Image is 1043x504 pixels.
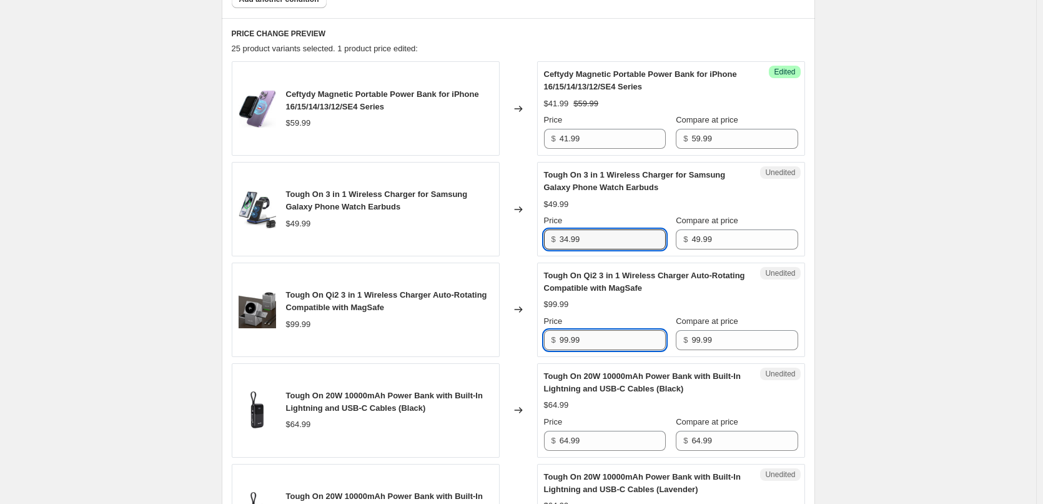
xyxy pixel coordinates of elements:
h6: PRICE CHANGE PREVIEW [232,29,805,39]
span: Price [544,115,563,124]
span: 25 product variants selected. 1 product price edited: [232,44,418,53]
span: $ [683,335,688,345]
span: Tough On 20W 10000mAh Power Bank with Built-In Lightning and USB-C Cables (Black) [286,391,483,413]
span: Ceftydy Magnetic Portable Power Bank for iPhone 16/15/14/13/12/SE4 Series [286,89,479,111]
span: $ [683,436,688,445]
span: Compare at price [676,216,738,225]
img: 749e17eb33f50948d95e15a7c0d6f5be_80x.jpg [239,90,276,128]
span: $59.99 [286,118,311,128]
span: $ [551,134,556,143]
span: Compare at price [676,115,738,124]
span: Price [544,417,563,426]
span: $ [551,436,556,445]
span: Unedited [765,168,795,178]
span: $99.99 [544,300,569,309]
span: Ceftydy Magnetic Portable Power Bank for iPhone 16/15/14/13/12/SE4 Series [544,69,737,91]
span: $64.99 [286,420,311,429]
span: Tough On 20W 10000mAh Power Bank with Built-In Lightning and USB-C Cables (Black) [544,371,741,393]
span: Price [544,216,563,225]
span: Tough On 3 in 1 Wireless Charger for Samsung Galaxy Phone Watch Earbuds [286,189,468,211]
span: $99.99 [286,320,311,329]
span: $ [551,335,556,345]
span: $49.99 [544,199,569,209]
span: $ [683,134,688,143]
img: ToughOn20W10000mAhPowerBankwithBuilt-InLightningandUSB-CCables_1_80x.jpg [239,391,276,429]
span: Tough On 3 in 1 Wireless Charger for Samsung Galaxy Phone Watch Earbuds [544,170,726,192]
span: Compare at price [676,417,738,426]
span: Unedited [765,268,795,278]
span: Tough On Qi2 3 in 1 Wireless Charger Auto-Rotating Compatible with MagSafe [286,290,487,312]
span: Tough On 20W 10000mAh Power Bank with Built-In Lightning and USB-C Cables (Lavender) [544,472,741,494]
span: $41.99 [544,99,569,108]
span: $64.99 [544,400,569,410]
span: Compare at price [676,316,738,326]
span: $ [683,234,688,244]
span: Edited [774,67,795,77]
img: 1_11_ef318bcf-18fb-42e7-8f7a-dd490039dc66_80x.jpg [239,291,276,328]
span: $ [551,234,556,244]
span: $49.99 [286,219,311,228]
span: Unedited [765,470,795,480]
span: Unedited [765,369,795,379]
span: Price [544,316,563,326]
img: 1_1_743b8472-3da8-4a43-bd97-2c00a7af9367_80x.jpg [239,191,276,228]
span: $59.99 [573,99,598,108]
span: Tough On Qi2 3 in 1 Wireless Charger Auto-Rotating Compatible with MagSafe [544,271,745,293]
